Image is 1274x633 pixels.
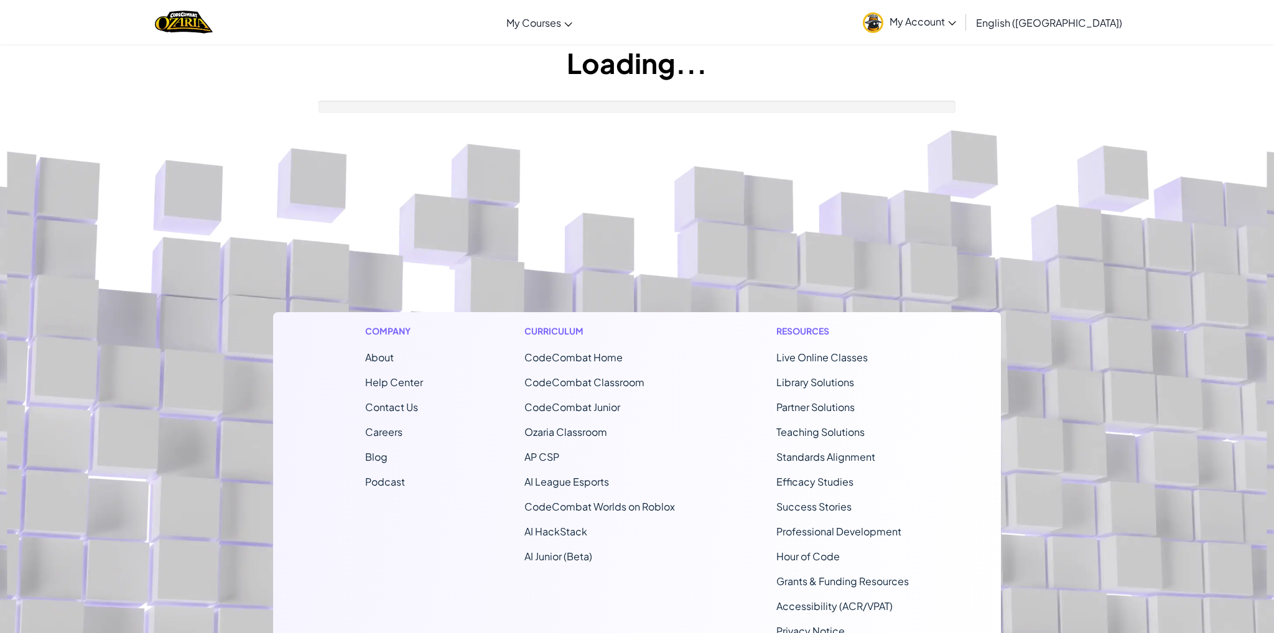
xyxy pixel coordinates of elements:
span: Contact Us [365,400,418,414]
a: Standards Alignment [776,450,875,463]
a: Live Online Classes [776,351,868,364]
a: Blog [365,450,388,463]
a: About [365,351,394,364]
h1: Resources [776,325,909,338]
a: Help Center [365,376,423,389]
span: CodeCombat Home [524,351,623,364]
a: Careers [365,425,402,438]
a: CodeCombat Junior [524,400,620,414]
img: avatar [863,12,883,33]
a: CodeCombat Classroom [524,376,644,389]
span: My Courses [506,16,561,29]
a: Ozaria by CodeCombat logo [155,9,213,35]
a: Podcast [365,475,405,488]
a: CodeCombat Worlds on Roblox [524,500,675,513]
a: Success Stories [776,500,852,513]
a: Efficacy Studies [776,475,853,488]
a: My Account [857,2,962,42]
a: Accessibility (ACR/VPAT) [776,599,893,612]
a: AI HackStack [524,525,587,538]
a: My Courses [500,6,579,39]
a: Grants & Funding Resources [776,575,909,588]
h1: Curriculum [524,325,675,338]
a: English ([GEOGRAPHIC_DATA]) [970,6,1128,39]
a: AI League Esports [524,475,609,488]
a: Teaching Solutions [776,425,865,438]
a: Ozaria Classroom [524,425,607,438]
span: My Account [890,15,956,28]
span: English ([GEOGRAPHIC_DATA]) [976,16,1122,29]
a: Partner Solutions [776,400,855,414]
a: Professional Development [776,525,901,538]
h1: Company [365,325,423,338]
a: Library Solutions [776,376,854,389]
a: Hour of Code [776,550,840,563]
a: AP CSP [524,450,559,463]
img: Home [155,9,213,35]
a: AI Junior (Beta) [524,550,592,563]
